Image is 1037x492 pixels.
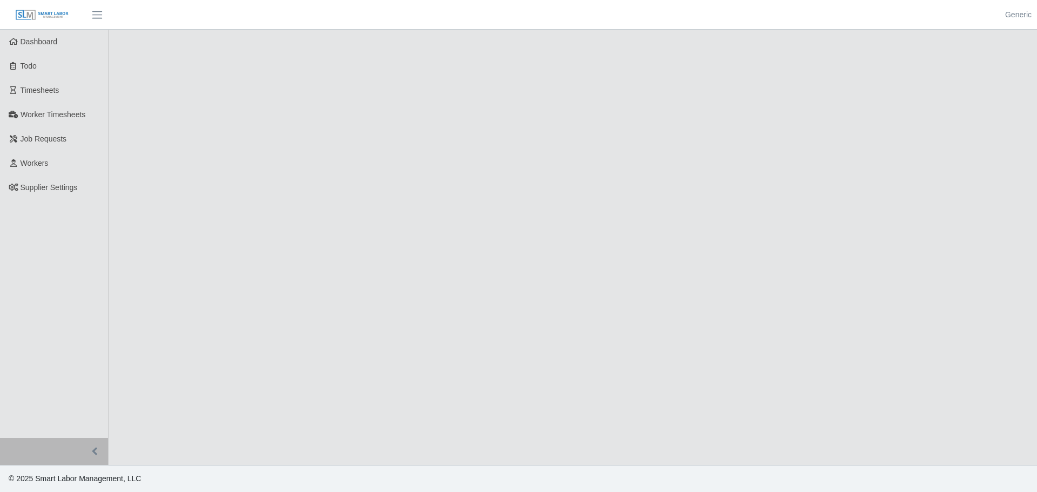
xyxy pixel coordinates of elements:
span: Worker Timesheets [21,110,85,119]
span: Dashboard [21,37,58,46]
span: Workers [21,159,49,167]
span: Todo [21,62,37,70]
span: Timesheets [21,86,59,95]
a: Generic [1005,9,1032,21]
span: Supplier Settings [21,183,78,192]
span: © 2025 Smart Labor Management, LLC [9,474,141,483]
span: Job Requests [21,134,67,143]
img: SLM Logo [15,9,69,21]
